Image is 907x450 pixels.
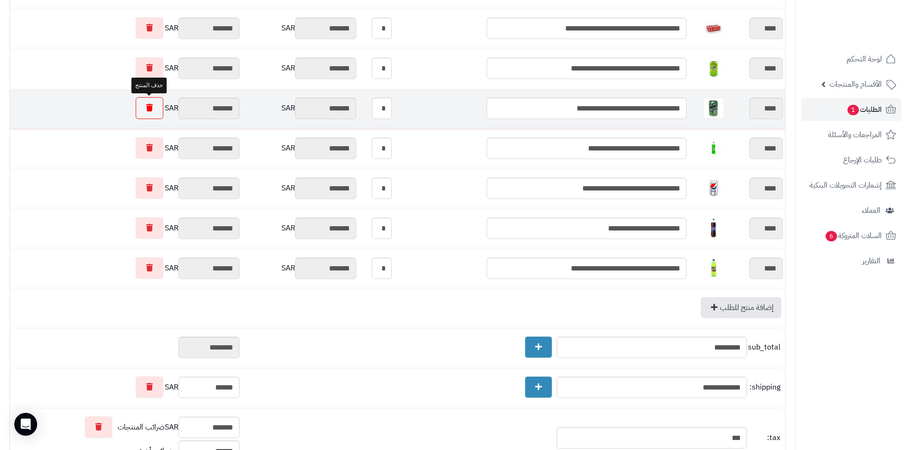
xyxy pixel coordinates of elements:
[244,98,356,119] div: SAR
[809,179,882,192] span: إشعارات التحويلات البنكية
[244,18,356,39] div: SAR
[847,52,882,66] span: لوحة التحكم
[12,376,239,398] div: SAR
[847,103,882,116] span: الطلبات
[704,259,723,278] img: 1748083677-012000002977_1-40x40.jpg
[12,217,239,239] div: SAR
[244,178,356,199] div: SAR
[131,78,167,93] div: حذف المنتج
[14,413,37,436] div: Open Intercom Messenger
[842,8,898,28] img: logo-2.png
[704,179,723,198] img: 1747593334-qxF5OTEWerP7hB4NEyoyUFLqKCZryJZ6-40x40.jpg
[12,57,239,79] div: SAR
[801,98,901,121] a: الطلبات1
[801,250,901,272] a: التقارير
[801,174,901,197] a: إشعارات التحويلات البنكية
[749,432,780,443] span: tax:
[12,257,239,279] div: SAR
[829,78,882,91] span: الأقسام والمنتجات
[704,19,723,38] img: 1747542077-4f066927-1750-4e9d-9c34-ff2f7387-40x40.jpg
[118,422,165,433] span: ضرائب المنتجات
[12,416,239,438] div: SAR
[828,128,882,141] span: المراجعات والأسئلة
[801,48,901,70] a: لوحة التحكم
[244,218,356,239] div: SAR
[704,99,723,118] img: 1747575813-723a6ae2-fa60-4825-88e0-7228c659-40x40.jpg
[801,123,901,146] a: المراجعات والأسئلة
[244,138,356,159] div: SAR
[704,59,723,78] img: 1747566452-bf88d184-d280-4ea7-9331-9e3669ef-40x40.jpg
[801,149,901,171] a: طلبات الإرجاع
[749,342,780,353] span: sub_total:
[244,58,356,79] div: SAR
[847,104,859,116] span: 1
[801,199,901,222] a: العملاء
[825,229,882,242] span: السلات المتروكة
[801,224,901,247] a: السلات المتروكة6
[704,139,723,158] img: 1747575982-1af27900-8913-4156-a61e-3b4e33df-40x40.jpg
[704,219,723,238] img: 1747594532-18409223-8150-4f06-d44a-9c8685d0-40x40.jpg
[12,97,239,119] div: SAR
[862,254,880,268] span: التقارير
[749,382,780,393] span: shipping:
[862,204,880,217] span: العملاء
[244,258,356,279] div: SAR
[843,153,882,167] span: طلبات الإرجاع
[12,177,239,199] div: SAR
[12,17,239,39] div: SAR
[825,230,837,242] span: 6
[12,137,239,159] div: SAR
[701,297,781,318] a: إضافة منتج للطلب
